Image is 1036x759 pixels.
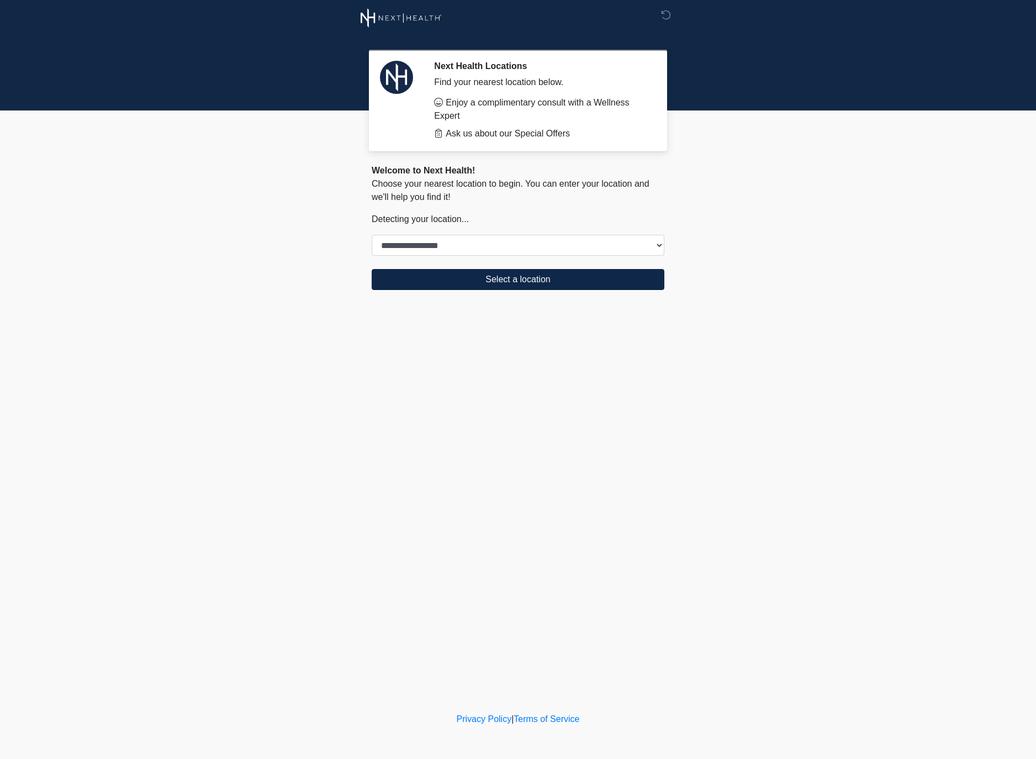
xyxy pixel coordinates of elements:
a: Terms of Service [514,714,579,724]
img: Next Health Wellness Logo [361,8,442,28]
div: Welcome to Next Health! [372,164,664,177]
div: Find your nearest location below. [434,76,648,89]
li: Ask us about our Special Offers [434,127,648,140]
img: Agent Avatar [380,61,413,94]
span: Detecting your location... [372,214,469,224]
a: | [511,714,514,724]
a: Privacy Policy [457,714,512,724]
button: Select a location [372,269,664,290]
h2: Next Health Locations [434,61,648,71]
span: Choose your nearest location to begin. You can enter your location and we'll help you find it! [372,179,649,202]
li: Enjoy a complimentary consult with a Wellness Expert [434,96,648,123]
